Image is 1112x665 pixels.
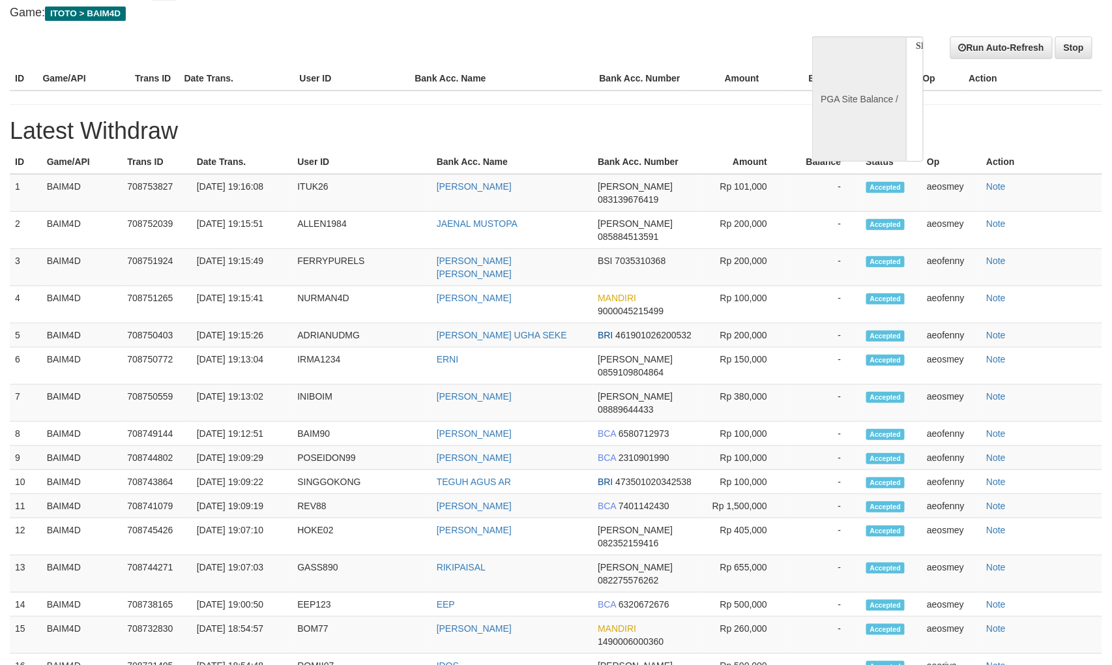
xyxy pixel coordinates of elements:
td: 9 [10,446,42,470]
td: BOM77 [292,617,432,654]
th: Action [981,150,1102,174]
th: Trans ID [122,150,191,174]
td: Rp 100,000 [699,422,787,446]
td: 708743864 [122,470,191,494]
a: TEGUH AGUS AR [437,477,511,487]
td: aeofenny [922,470,981,494]
td: BAIM4D [42,286,123,323]
a: [PERSON_NAME] [437,428,512,439]
td: Rp 655,000 [699,555,787,593]
td: BAIM4D [42,212,123,249]
td: 708750772 [122,347,191,385]
td: [DATE] 19:16:08 [192,174,293,212]
td: 708750559 [122,385,191,422]
span: [PERSON_NAME] [598,391,673,402]
td: aeosmey [922,593,981,617]
span: Accepted [866,355,905,366]
td: 5 [10,323,42,347]
td: BAIM4D [42,347,123,385]
span: Accepted [866,453,905,464]
span: [PERSON_NAME] [598,354,673,364]
td: FERRYPURELS [292,249,432,286]
th: Bank Acc. Number [594,66,687,91]
td: aeosmey [922,555,981,593]
td: 708751924 [122,249,191,286]
span: BRI [598,330,613,340]
span: Accepted [866,600,905,611]
td: - [787,555,860,593]
td: - [787,286,860,323]
td: 708744271 [122,555,191,593]
td: 13 [10,555,42,593]
td: 11 [10,494,42,518]
td: - [787,347,860,385]
td: Rp 101,000 [699,174,787,212]
td: ITUK26 [292,174,432,212]
td: BAIM90 [292,422,432,446]
td: REV88 [292,494,432,518]
a: [PERSON_NAME] [437,525,512,535]
td: POSEIDON99 [292,446,432,470]
td: EEP123 [292,593,432,617]
h1: Latest Withdraw [10,118,1102,144]
td: [DATE] 18:54:57 [192,617,293,654]
td: Rp 405,000 [699,518,787,555]
td: [DATE] 19:00:50 [192,593,293,617]
a: Stop [1055,37,1092,59]
span: 461901026200532 [615,330,692,340]
a: Note [986,181,1006,192]
td: aeofenny [922,323,981,347]
th: Game/API [42,150,123,174]
span: [PERSON_NAME] [598,562,673,572]
th: Game/API [37,66,130,91]
span: [PERSON_NAME] [598,181,673,192]
span: 473501020342538 [615,477,692,487]
td: [DATE] 19:13:04 [192,347,293,385]
span: 08889644433 [598,404,654,415]
td: BAIM4D [42,518,123,555]
a: Note [986,477,1006,487]
td: SINGGOKONG [292,470,432,494]
span: 0859109804864 [598,367,664,377]
th: Balance [787,150,860,174]
a: [PERSON_NAME] [437,391,512,402]
td: - [787,593,860,617]
td: - [787,494,860,518]
span: [PERSON_NAME] [598,218,673,229]
td: [DATE] 19:07:10 [192,518,293,555]
td: aeofenny [922,422,981,446]
a: Run Auto-Refresh [950,37,1053,59]
td: Rp 100,000 [699,470,787,494]
td: Rp 150,000 [699,347,787,385]
td: 708744802 [122,446,191,470]
td: aeofenny [922,494,981,518]
td: [DATE] 19:09:29 [192,446,293,470]
td: 708745426 [122,518,191,555]
td: Rp 1,500,000 [699,494,787,518]
a: Note [986,623,1006,634]
span: Accepted [866,624,905,635]
span: Accepted [866,256,905,267]
span: ITOTO > BAIM4D [45,7,126,21]
td: Rp 380,000 [699,385,787,422]
td: [DATE] 19:09:19 [192,494,293,518]
td: aeosmey [922,385,981,422]
td: - [787,212,860,249]
span: BSI [598,256,613,266]
span: Accepted [866,525,905,537]
td: 10 [10,470,42,494]
td: [DATE] 19:13:02 [192,385,293,422]
a: [PERSON_NAME] [437,181,512,192]
td: BAIM4D [42,617,123,654]
span: Accepted [866,501,905,512]
td: ALLEN1984 [292,212,432,249]
th: Op [922,150,981,174]
td: BAIM4D [42,422,123,446]
td: 4 [10,286,42,323]
td: 708753827 [122,174,191,212]
a: Note [986,599,1006,610]
td: BAIM4D [42,385,123,422]
h4: Game: [10,7,728,20]
span: 082275576262 [598,575,658,585]
td: Rp 200,000 [699,212,787,249]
